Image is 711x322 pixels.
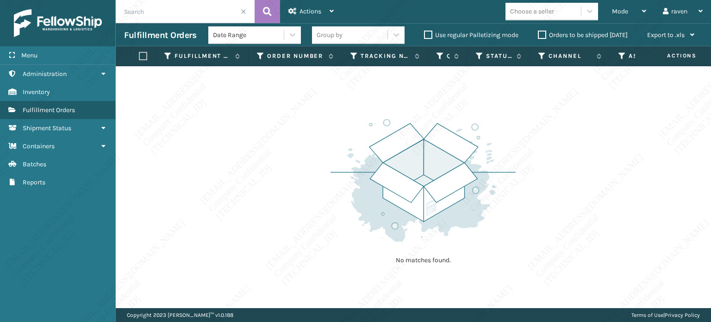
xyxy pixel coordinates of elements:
label: Assigned Carrier Service [629,52,680,60]
label: Channel [549,52,592,60]
span: Batches [23,160,46,168]
span: Containers [23,142,55,150]
span: Menu [21,51,37,59]
span: Fulfillment Orders [23,106,75,114]
label: Quantity [447,52,449,60]
div: Group by [317,30,343,40]
img: logo [14,9,102,37]
a: Privacy Policy [665,312,700,318]
label: Orders to be shipped [DATE] [538,31,628,39]
h3: Fulfillment Orders [124,30,196,41]
span: Reports [23,178,45,186]
span: Actions [638,48,702,63]
div: | [631,308,700,322]
span: Mode [612,7,628,15]
p: Copyright 2023 [PERSON_NAME]™ v 1.0.188 [127,308,233,322]
div: Date Range [213,30,285,40]
span: Administration [23,70,67,78]
label: Status [486,52,512,60]
a: Terms of Use [631,312,663,318]
label: Tracking Number [361,52,410,60]
span: Export to .xls [647,31,685,39]
span: Actions [299,7,321,15]
span: Shipment Status [23,124,71,132]
label: Use regular Palletizing mode [424,31,518,39]
label: Fulfillment Order Id [175,52,231,60]
label: Order Number [267,52,324,60]
span: Inventory [23,88,50,96]
div: Choose a seller [510,6,554,16]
